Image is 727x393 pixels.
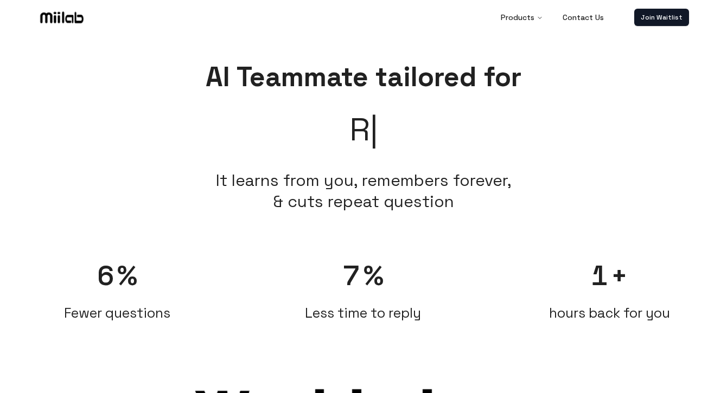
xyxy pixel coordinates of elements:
a: Join Waitlist [634,9,689,26]
span: AI Teammate tailored for [206,60,521,94]
nav: Main [492,7,613,28]
span: % [363,259,384,293]
span: 7 [343,259,361,293]
span: % [117,259,137,293]
button: Products [492,7,552,28]
span: + [611,259,628,293]
span: hours back for you [549,304,670,321]
img: Logo [38,9,86,25]
li: It learns from you, remembers forever, & cuts repeat question [216,170,512,212]
span: R [349,105,378,154]
a: Contact Us [554,7,613,28]
span: Less time to reply [305,304,421,321]
span: 1 [591,259,609,293]
span: 6 [97,259,116,293]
